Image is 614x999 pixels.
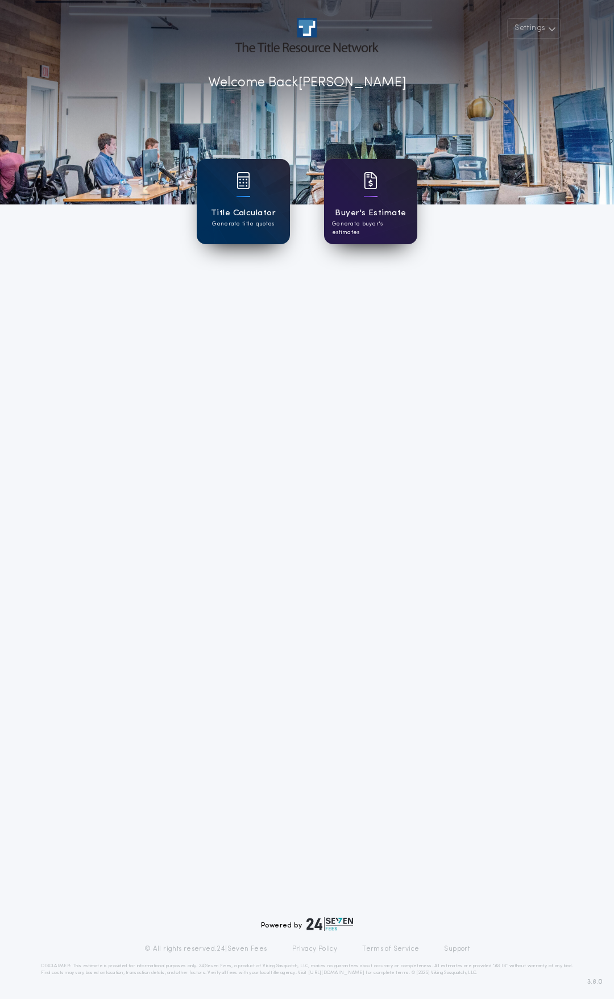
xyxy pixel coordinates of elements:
img: card icon [237,172,250,189]
a: [URL][DOMAIN_NAME] [308,971,364,975]
h1: Title Calculator [211,207,276,220]
a: card iconBuyer's EstimateGenerate buyer's estimates [324,159,417,244]
p: Generate title quotes [212,220,274,228]
a: Support [444,944,470,954]
span: 3.8.0 [587,977,603,987]
img: account-logo [235,18,379,52]
div: Powered by [261,917,353,931]
p: © All rights reserved. 24|Seven Fees [144,944,267,954]
img: logo [306,917,353,931]
button: Settings [507,18,561,39]
h1: Buyer's Estimate [335,207,406,220]
a: Terms of Service [362,944,419,954]
p: Welcome Back [PERSON_NAME] [208,73,406,93]
p: Generate buyer's estimates [332,220,409,237]
a: Privacy Policy [292,944,338,954]
p: DISCLAIMER: This estimate is provided for informational purposes only. 24|Seven Fees, a product o... [41,963,573,976]
a: card iconTitle CalculatorGenerate title quotes [197,159,290,244]
img: card icon [364,172,377,189]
